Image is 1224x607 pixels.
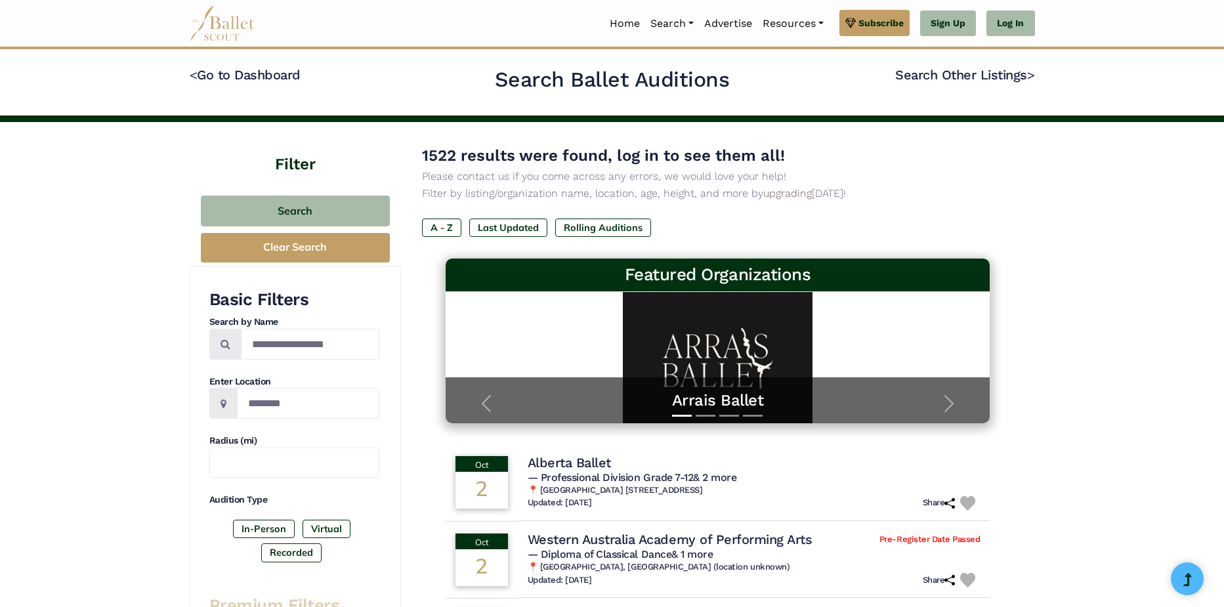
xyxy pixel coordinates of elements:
[923,497,956,509] h6: Share
[528,454,611,471] h4: Alberta Ballet
[604,10,645,37] a: Home
[528,562,981,573] h6: 📍 [GEOGRAPHIC_DATA], [GEOGRAPHIC_DATA] (location unknown)
[201,233,390,262] button: Clear Search
[528,497,592,509] h6: Updated: [DATE]
[456,264,980,286] h3: Featured Organizations
[645,10,699,37] a: Search
[455,472,508,509] div: 2
[190,66,198,83] code: <
[422,185,1014,202] p: Filter by listing/organization name, location, age, height, and more by [DATE]!
[237,388,379,419] input: Location
[201,196,390,226] button: Search
[241,329,379,360] input: Search by names...
[528,531,812,548] h4: Western Australia Academy of Performing Arts
[303,520,350,538] label: Virtual
[233,520,295,538] label: In-Person
[895,67,1034,83] a: Search Other Listings>
[459,390,977,411] a: Arrais Ballet
[528,575,592,586] h6: Updated: [DATE]
[693,471,736,484] a: & 2 more
[469,219,547,237] label: Last Updated
[455,534,508,549] div: Oct
[528,471,737,484] span: — Professional Division Grade 7-12
[422,146,785,165] span: 1522 results were found, log in to see them all!
[696,408,715,423] button: Slide 2
[920,10,976,37] a: Sign Up
[422,168,1014,185] p: Please contact us if you come across any errors, we would love your help!
[858,16,904,30] span: Subscribe
[190,122,401,176] h4: Filter
[455,549,508,586] div: 2
[757,10,829,37] a: Resources
[209,434,379,448] h4: Radius (mi)
[743,408,763,423] button: Slide 4
[209,316,379,329] h4: Search by Name
[671,548,713,560] a: & 1 more
[455,456,508,472] div: Oct
[209,289,379,311] h3: Basic Filters
[719,408,739,423] button: Slide 3
[528,548,713,560] span: — Diploma of Classical Dance
[879,534,980,545] span: Pre-Register Date Passed
[209,375,379,388] h4: Enter Location
[986,10,1034,37] a: Log In
[699,10,757,37] a: Advertise
[495,66,730,94] h2: Search Ballet Auditions
[1027,66,1035,83] code: >
[528,485,981,496] h6: 📍 [GEOGRAPHIC_DATA] [STREET_ADDRESS]
[923,575,956,586] h6: Share
[209,493,379,507] h4: Audition Type
[422,219,461,237] label: A - Z
[555,219,651,237] label: Rolling Auditions
[672,408,692,423] button: Slide 1
[845,16,856,30] img: gem.svg
[190,67,301,83] a: <Go to Dashboard
[261,543,322,562] label: Recorded
[839,10,910,36] a: Subscribe
[763,187,812,199] a: upgrading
